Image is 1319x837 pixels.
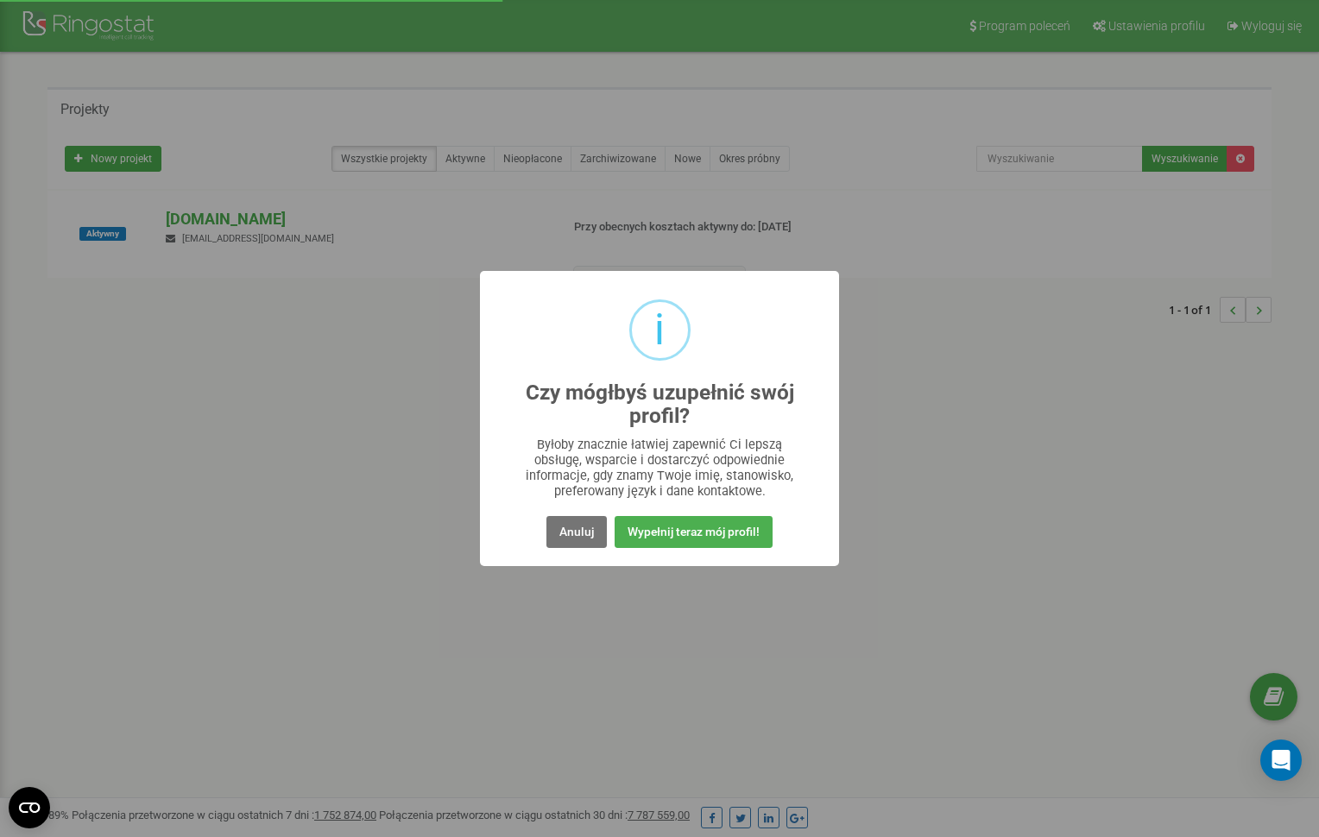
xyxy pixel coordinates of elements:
div: i [654,302,665,358]
button: Anuluj [546,516,607,548]
div: Byłoby znacznie łatwiej zapewnić Ci lepszą obsługę, wsparcie i dostarczyć odpowiednie informacje,... [514,437,805,499]
button: Wypełnij teraz mój profil! [615,516,773,548]
h2: Czy mógłbyś uzupełnić swój profil? [514,381,805,428]
div: Open Intercom Messenger [1260,739,1302,781]
button: Open CMP widget [9,787,50,828]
